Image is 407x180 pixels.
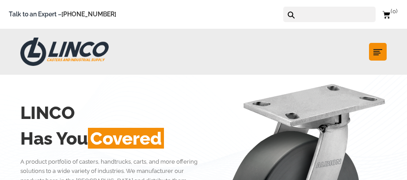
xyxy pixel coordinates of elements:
input: Search [298,7,376,22]
a: 0 [382,9,398,20]
h2: Has You [20,126,202,151]
span: Covered [88,128,164,149]
span: 0 [391,8,397,15]
span: Talk to an Expert – [9,9,116,19]
img: LINCO CASTERS & INDUSTRIAL SUPPLY [20,38,109,66]
a: [PHONE_NUMBER] [61,11,116,18]
h2: LINCO [20,100,202,126]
